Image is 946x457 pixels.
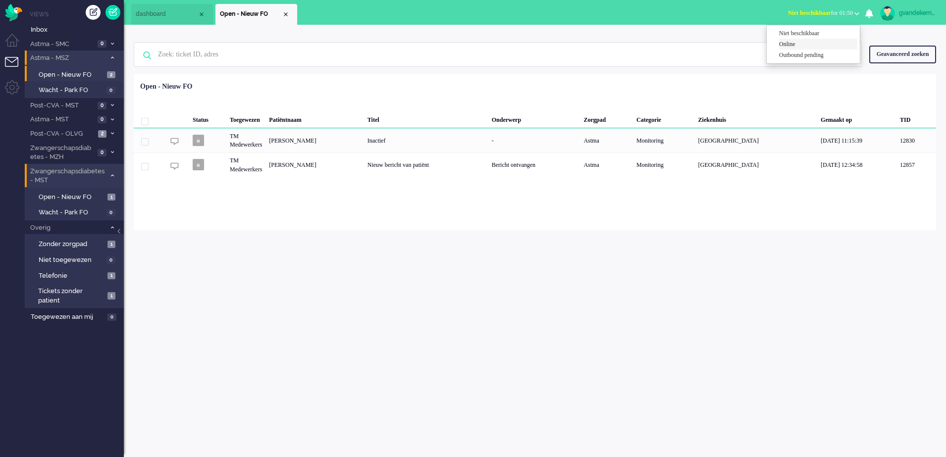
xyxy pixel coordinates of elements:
div: Bericht ontvangen [488,152,580,177]
a: gvandekempe [878,6,936,21]
span: Wacht - Park FO [39,86,104,95]
span: Inbox [31,25,124,35]
div: Monitoring [633,128,695,152]
div: [PERSON_NAME] [265,152,364,177]
div: Close tab [282,10,290,18]
span: 2 [98,130,106,138]
div: Open - Nieuw FO [140,82,192,92]
a: Tickets zonder patient 1 [29,285,123,305]
span: Overig [29,223,105,233]
div: 12857 [896,152,936,177]
li: Dashboard menu [5,34,27,56]
span: o [193,135,204,146]
div: Ziekenhuis [695,108,818,128]
a: Inbox [29,24,124,35]
label: Niet beschikbaar [779,29,857,38]
span: 0 [98,102,106,109]
span: Astma - MST [29,115,95,124]
div: gvandekempe [899,8,936,18]
span: 0 [107,313,116,321]
div: Onderwerp [488,108,580,128]
span: Open - Nieuw FO [220,10,282,18]
div: [DATE] 11:15:39 [817,128,896,152]
span: Toegewezen aan mij [31,312,105,322]
span: Open - Nieuw FO [39,70,105,80]
div: 12857 [134,152,936,177]
a: Wacht - Park FO 0 [29,84,123,95]
a: Telefonie 1 [29,270,123,281]
div: Close tab [198,10,206,18]
div: [PERSON_NAME] [265,128,364,152]
a: Toegewezen aan mij 0 [29,311,124,322]
div: Creëer ticket [86,5,101,20]
div: - [488,128,580,152]
div: TM Medewerkers [226,152,265,177]
li: Dashboard [131,4,213,25]
span: Zwangerschapsdiabetes - MST [29,167,105,185]
span: 2 [107,71,115,79]
li: Admin menu [5,80,27,102]
span: Zonder zorgpad [39,240,105,249]
span: Post-CVA - OLVG [29,129,95,139]
span: o [193,159,204,170]
span: Post-CVA - MST [29,101,95,110]
img: ic_chat_grey.svg [170,162,179,170]
span: Niet toegewezen [39,255,104,265]
a: Open - Nieuw FO 1 [29,191,123,202]
span: Wacht - Park FO [39,208,104,217]
span: Astma - MSZ [29,53,105,63]
div: Inactief [364,128,488,152]
span: 0 [106,87,115,94]
li: Views [30,10,124,18]
input: Zoek: ticket ID, adres [151,43,848,66]
div: Nieuw bericht van patiënt [364,152,488,177]
div: Toegewezen [226,108,265,128]
span: 1 [107,272,115,280]
a: Omnidesk [5,6,22,14]
span: 1 [107,292,115,300]
div: [GEOGRAPHIC_DATA] [695,152,818,177]
span: 1 [107,194,115,201]
span: Open - Nieuw FO [39,193,105,202]
label: Outbound pending [779,51,857,59]
a: Niet toegewezen 0 [29,254,123,265]
div: TID [896,108,936,128]
div: Status [189,108,226,128]
a: Wacht - Park FO 0 [29,206,123,217]
span: 0 [106,209,115,216]
div: TM Medewerkers [226,128,265,152]
button: Niet beschikbaarfor 01:50 [782,6,865,20]
span: Niet beschikbaar [788,9,831,16]
div: [DATE] 12:34:58 [817,152,896,177]
div: 12830 [896,128,936,152]
a: Open - Nieuw FO 2 [29,69,123,80]
div: Astma [580,152,633,177]
li: Tickets menu [5,57,27,79]
div: 12830 [134,128,936,152]
span: 0 [98,149,106,156]
div: Titel [364,108,488,128]
label: Online [779,40,857,49]
span: 0 [106,256,115,264]
img: avatar [880,6,895,21]
a: Quick Ticket [105,5,120,20]
div: Patiëntnaam [265,108,364,128]
div: Categorie [633,108,695,128]
li: Niet beschikbaarfor 01:50 Niet beschikbaarOnlineOutbound pending [782,3,865,25]
span: 0 [98,40,106,48]
a: Zonder zorgpad 1 [29,238,123,249]
div: Astma [580,128,633,152]
div: [GEOGRAPHIC_DATA] [695,128,818,152]
span: Zwangerschapsdiabetes - MZH [29,144,95,162]
li: View [215,4,297,25]
img: ic-search-icon.svg [134,43,160,68]
span: Tickets zonder patient [38,287,105,305]
div: Monitoring [633,152,695,177]
span: 0 [98,116,106,123]
span: dashboard [136,10,198,18]
div: Gemaakt op [817,108,896,128]
img: ic_chat_grey.svg [170,137,179,146]
div: Zorgpad [580,108,633,128]
span: 1 [107,241,115,248]
img: flow_omnibird.svg [5,4,22,21]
